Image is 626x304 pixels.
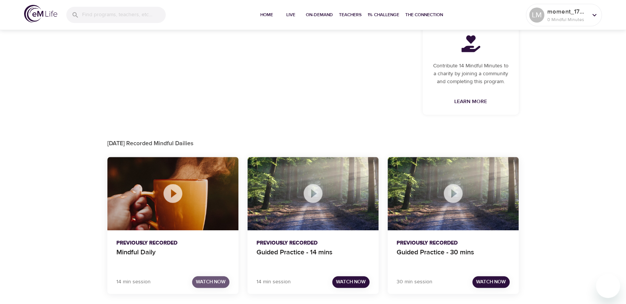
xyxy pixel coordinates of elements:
[332,276,369,288] button: Watch Now
[116,247,229,265] p: Mindful Daily
[107,139,519,148] p: [DATE] Recorded Mindful Dailies
[339,11,362,19] span: Teachers
[547,7,587,16] p: moment_1757337872
[476,278,506,286] span: Watch Now
[432,62,510,86] p: Contribute 14 Mindful Minutes to a charity by joining a community and completing this program.
[82,7,166,23] input: Find programs, teachers, etc...
[405,11,443,19] span: The Connection
[257,247,369,265] p: Guided Practice - 14 mins
[368,11,399,19] span: 1% Challenge
[547,16,587,23] p: 0 Mindful Minutes
[397,239,510,247] p: Previously Recorded
[451,95,490,109] a: Learn More
[257,239,369,247] p: Previously Recorded
[454,97,487,106] span: Learn More
[336,278,366,286] span: Watch Now
[472,276,510,288] button: Watch Now
[192,276,229,288] button: Watch Now
[196,278,226,286] span: Watch Now
[116,239,229,247] p: Previously Recorded
[282,11,300,19] span: Live
[24,5,57,23] img: logo
[397,278,432,286] p: 30 min session
[257,278,291,286] p: 14 min session
[116,278,151,286] p: 14 min session
[529,8,544,23] div: LM
[596,274,620,298] iframe: Button to launch messaging window
[397,247,510,265] p: Guided Practice - 30 mins
[258,11,276,19] span: Home
[306,11,333,19] span: On-Demand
